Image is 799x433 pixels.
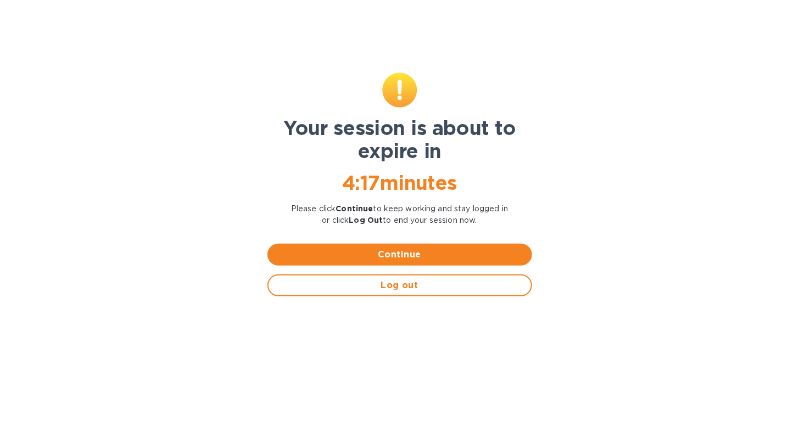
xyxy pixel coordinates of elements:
button: Log out [267,274,532,296]
h1: Your session is about to expire in [267,116,532,162]
iframe: Chat Widget [553,18,799,433]
span: Log out [277,279,522,292]
button: Continue [267,244,532,266]
span: Continue [276,248,523,261]
b: Log Out [349,216,383,224]
p: Please click to keep working and stay logged in or click to end your session now. [267,203,532,226]
b: Continue [336,204,373,213]
h1: 4 : 17 minutes [267,171,532,194]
